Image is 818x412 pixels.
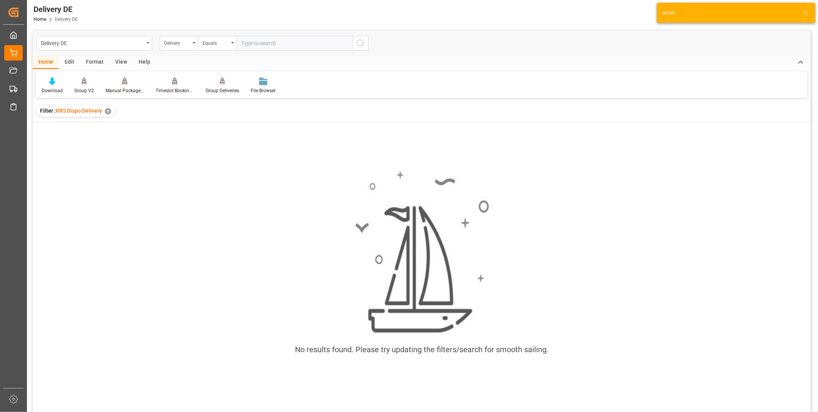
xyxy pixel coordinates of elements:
img: smooth_sailing.jpeg [354,170,489,334]
div: View [109,56,133,69]
button: open menu [160,36,198,51]
div: File Browser [251,87,276,94]
div: Format [80,56,109,69]
div: Help [133,56,156,69]
div: Group Deliveries [206,87,239,94]
div: Home [33,56,59,69]
div: Edit [59,56,80,69]
div: Timeslot Booking Report [156,87,194,94]
div: Download [42,87,63,94]
div: Manual Package TypeDetermination [106,87,144,94]
div: ✕ [105,108,111,115]
span: Filter : [40,108,56,114]
div: Delivery [164,38,190,47]
input: Type to search [237,36,352,51]
span: RRS Dispo Delivery [56,108,102,114]
div: Delivery DE [34,3,78,15]
button: open menu [37,36,152,51]
div: Group V2 [74,87,94,94]
button: search button [352,36,369,51]
div: Equals [203,38,229,47]
button: open menu [198,36,237,51]
div: error! [662,9,795,17]
a: Home [34,17,46,22]
div: No results found. Please try updating the filters/search for smooth sailing. [295,344,548,355]
div: Delivery DE [41,38,144,47]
